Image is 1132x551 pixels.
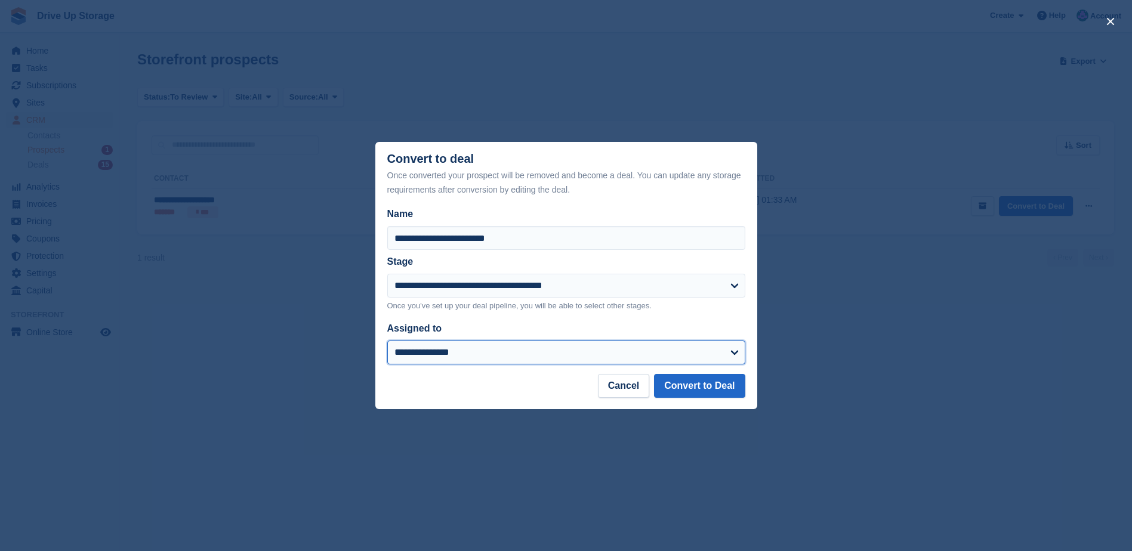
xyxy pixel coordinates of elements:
button: Convert to Deal [654,374,745,398]
div: Convert to deal [387,152,745,197]
label: Name [387,207,745,221]
button: close [1101,12,1120,31]
button: Cancel [598,374,649,398]
label: Assigned to [387,323,442,333]
p: Once you've set up your deal pipeline, you will be able to select other stages. [387,300,745,312]
label: Stage [387,256,414,267]
div: Once converted your prospect will be removed and become a deal. You can update any storage requir... [387,168,745,197]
